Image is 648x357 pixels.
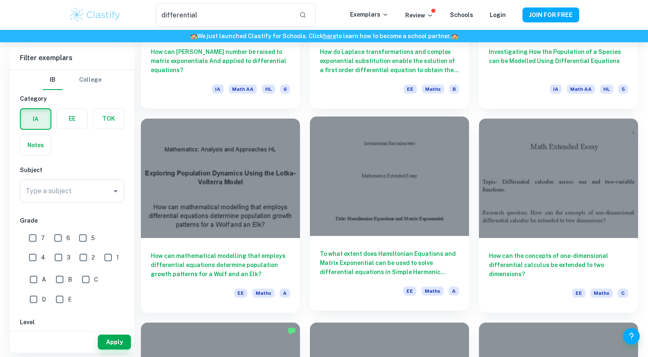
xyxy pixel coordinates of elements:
[350,10,389,19] p: Exemplars
[151,251,290,279] h6: How can mathematical modelling that employs differential equations determine population growth pa...
[422,85,444,94] span: Maths
[489,47,628,75] h6: Investigating How the Population of a Species can be Modelled Using Differential Equations
[522,7,579,22] button: JOIN FOR FREE
[110,185,121,197] button: Open
[229,85,257,94] span: Math AA
[42,275,46,284] span: A
[20,135,51,155] button: Notes
[623,328,640,345] button: Help and Feedback
[57,109,87,129] button: EE
[20,94,124,103] h6: Category
[42,295,46,304] span: D
[41,253,45,262] span: 4
[141,119,300,313] a: How can mathematical modelling that employs differential equations determine population growth pa...
[280,289,290,298] span: A
[421,287,444,296] span: Maths
[449,85,459,94] span: B
[567,85,595,94] span: Math AA
[618,85,628,94] span: 5
[451,33,458,39] span: 🏫
[449,287,459,296] span: A
[69,7,121,23] img: Clastify logo
[590,289,613,298] span: Maths
[43,70,63,90] button: IB
[234,289,247,298] span: EE
[550,85,562,94] span: IA
[10,46,134,70] h6: Filter exemplars
[79,70,102,90] button: College
[2,32,646,41] h6: We just launched Clastify for Schools. Click to learn how to become a school partner.
[323,33,336,39] a: here
[93,109,124,129] button: TOK
[67,253,70,262] span: 3
[20,165,124,175] h6: Subject
[92,253,95,262] span: 2
[20,216,124,225] h6: Grade
[190,33,197,39] span: 🏫
[288,327,296,335] img: Marked
[151,47,290,75] h6: How can [PERSON_NAME] number be raised to matrix exponentials And applied to differential equations?
[403,287,416,296] span: EE
[41,233,45,243] span: 7
[43,70,102,90] div: Filter type choice
[68,295,72,304] span: E
[320,249,459,277] h6: To what extent does Hamiltonian Equations and Matrix Exponential can be used to solve differentia...
[404,85,417,94] span: EE
[320,47,459,75] h6: How do Laplace transformations and complex exponential substitution enable the solution of a firs...
[405,11,433,20] p: Review
[450,12,473,18] a: Schools
[479,119,638,313] a: How can the concepts of one-dimensional differential calculus be extended to two dimensions?EEMathsC
[252,289,275,298] span: Maths
[91,233,95,243] span: 5
[572,289,585,298] span: EE
[600,85,613,94] span: HL
[262,85,275,94] span: HL
[280,85,290,94] span: 6
[156,3,293,27] input: Search for any exemplars...
[20,318,124,327] h6: Level
[98,335,131,350] button: Apply
[212,85,224,94] span: IA
[66,233,70,243] span: 6
[618,289,628,298] span: C
[94,275,98,284] span: C
[116,253,119,262] span: 1
[490,12,506,18] a: Login
[310,119,469,313] a: To what extent does Hamiltonian Equations and Matrix Exponential can be used to solve differentia...
[68,275,72,284] span: B
[21,109,51,129] button: IA
[489,251,628,279] h6: How can the concepts of one-dimensional differential calculus be extended to two dimensions?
